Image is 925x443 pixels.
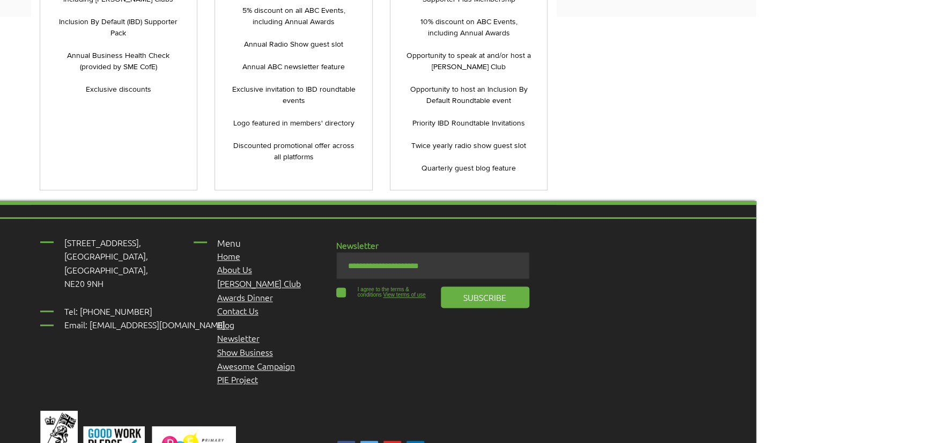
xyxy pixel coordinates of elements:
[231,33,356,55] li: Annual Radio Show guest slot
[217,346,273,358] a: Show Business
[217,360,295,372] span: Awesome Campaign
[217,263,252,275] a: About Us
[406,112,531,134] li: Priority IBD Roundtable Invitations
[217,277,301,289] a: [PERSON_NAME] Club
[56,44,181,78] li: Annual Business Health Check (provided by SME CofE)
[217,373,258,385] a: PIE Project
[217,291,273,303] a: Awards Dinner
[64,250,148,262] span: [GEOGRAPHIC_DATA],
[406,10,531,44] li: 10% discount on ABC Events, including Annual Awards
[231,78,356,112] li: Exclusive invitation to IBD roundtable events
[217,250,240,262] a: Home
[406,134,531,157] li: Twice yearly radio show guest slot
[64,305,225,331] span: Tel: [PHONE_NUMBER] Email: [EMAIL_ADDRESS][DOMAIN_NAME]
[217,319,234,330] a: Blog
[441,286,529,308] button: SUBSCRIBE
[358,286,409,298] span: I agree to the terms & conditions
[56,78,181,95] li: Exclusive discounts
[231,112,356,134] li: Logo featured in members' directory
[406,78,531,112] li: Opportunity to host an Inclusion By Default Roundtable event
[406,44,531,78] li: Opportunity to speak at and/or host a [PERSON_NAME] Club
[406,157,531,174] li: Quarterly guest blog feature
[64,237,141,248] span: [STREET_ADDRESS],
[231,134,356,163] li: Discounted promotional offer across all platforms
[231,55,356,78] li: Annual ABC newsletter feature
[217,305,258,316] a: Contact Us
[463,291,506,303] span: SUBSCRIBE
[382,292,426,298] a: View terms of use
[64,264,148,276] span: [GEOGRAPHIC_DATA],
[217,332,260,344] a: Newsletter
[56,10,181,44] li: Inclusion By Default (IBD) Supporter Pack
[64,277,103,289] span: NE20 9NH
[217,237,241,249] span: Menu
[336,239,379,251] span: Newsletter
[383,292,425,298] span: View terms of use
